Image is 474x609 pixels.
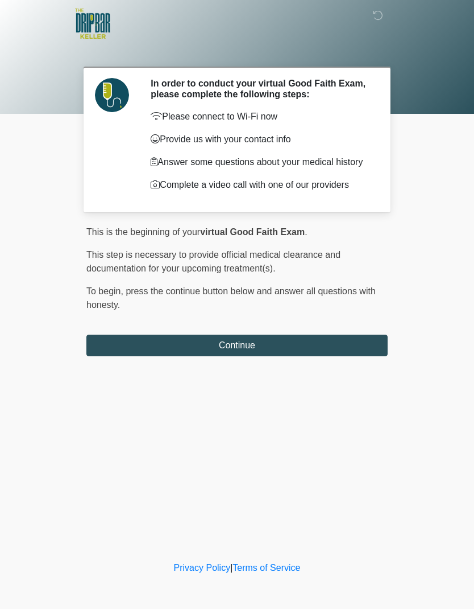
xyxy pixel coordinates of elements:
[230,563,232,573] a: |
[95,78,129,112] img: Agent Avatar
[86,286,126,296] span: To begin,
[151,178,371,192] p: Complete a video call with one of our providers
[75,9,110,39] img: The DRIPBaR - Keller Logo
[86,250,340,273] span: This step is necessary to provide official medical clearance and documentation for your upcoming ...
[151,110,371,124] p: Please connect to Wi-Fi now
[86,227,200,237] span: This is the beginning of your
[305,227,307,237] span: .
[86,335,388,356] button: Continue
[174,563,231,573] a: Privacy Policy
[86,286,376,310] span: press the continue button below and answer all questions with honesty.
[232,563,300,573] a: Terms of Service
[151,133,371,146] p: Provide us with your contact info
[78,41,396,62] h1: ‎ ‎
[151,155,371,169] p: Answer some questions about your medical history
[151,78,371,100] h2: In order to conduct your virtual Good Faith Exam, please complete the following steps:
[200,227,305,237] strong: virtual Good Faith Exam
